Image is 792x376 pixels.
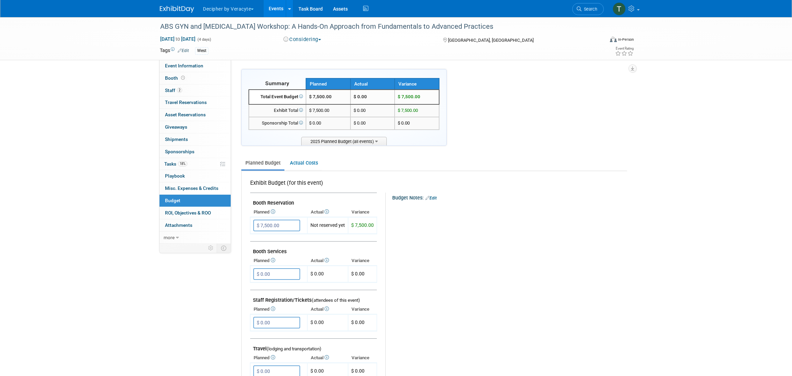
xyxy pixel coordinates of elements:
button: Considering [281,36,324,43]
a: Misc. Expenses & Credits [159,182,231,194]
span: 18% [178,161,187,166]
span: 2 [177,88,182,93]
div: Sponsorship Total [252,120,303,127]
span: $ 7,500.00 [398,94,420,99]
a: Staff2 [159,85,231,96]
span: Budget [165,198,180,203]
span: Attachments [165,222,192,228]
span: $ 7,500.00 [309,94,332,99]
td: Staff Registration/Tickets [250,290,377,305]
span: to [175,36,181,42]
a: Booth [159,72,231,84]
a: Travel Reservations [159,96,231,108]
span: Search [582,7,597,12]
span: more [164,235,175,240]
span: $ 0.00 [351,320,365,325]
span: Giveaways [165,124,187,130]
span: [DATE] [DATE] [160,36,196,42]
a: Planned Budget [241,157,284,169]
th: Planned [250,256,307,265]
a: more [159,232,231,244]
a: Asset Reservations [159,109,231,121]
th: Actual [350,78,395,90]
span: Sponsorships [165,149,194,154]
td: Personalize Event Tab Strip [205,244,217,252]
a: Shipments [159,133,231,145]
span: Booth not reserved yet [180,75,186,80]
th: Planned [306,78,350,90]
a: Playbook [159,170,231,182]
a: Event Information [159,60,231,72]
th: Planned [250,353,307,363]
a: Actual Costs [286,157,322,169]
th: Variance [348,353,377,363]
div: Total Event Budget [252,94,303,100]
div: ABS GYN and [MEDICAL_DATA] Workshop: A Hands-On Approach from Fundamentals to Advanced Practices [158,21,593,33]
th: Planned [250,207,307,217]
th: Variance [348,304,377,314]
div: Event Format [563,36,634,46]
img: ExhibitDay [160,6,194,13]
td: Not reserved yet [307,217,348,234]
td: Travel [250,339,377,353]
span: Travel Reservations [165,100,207,105]
a: Tasks18% [159,158,231,170]
a: Giveaways [159,121,231,133]
th: Variance [348,256,377,265]
span: (lodging and transportation) [267,346,321,351]
span: $ 0.00 [351,368,365,374]
img: Format-Inperson.png [610,37,617,42]
div: Exhibit Total [252,107,303,114]
span: Asset Reservations [165,112,206,117]
div: In-Person [618,37,634,42]
th: Planned [250,304,307,314]
div: West [195,47,208,54]
span: $ 0.00 [398,120,410,126]
span: Booth [165,75,186,81]
a: Edit [178,48,189,53]
span: (4 days) [197,37,211,42]
span: 2025 Planned Budget (all events) [301,137,387,145]
span: Event Information [165,63,203,68]
th: Actual [307,353,348,363]
td: $ 0.00 [307,266,348,283]
td: Tags [160,47,189,55]
div: Exhibit Budget (for this event) [250,179,374,191]
span: Tasks [164,161,187,167]
span: Shipments [165,137,188,142]
span: [GEOGRAPHIC_DATA], [GEOGRAPHIC_DATA] [448,38,534,43]
span: $ 7,500.00 [309,108,329,113]
td: Toggle Event Tabs [217,244,231,252]
span: $ 7,500.00 [351,222,374,228]
a: Budget [159,195,231,207]
a: Attachments [159,219,231,231]
th: Actual [307,207,348,217]
a: ROI, Objectives & ROO [159,207,231,219]
span: (attendees of this event) [312,298,360,303]
span: Misc. Expenses & Credits [165,185,218,191]
td: $ 0.00 [307,314,348,331]
th: Variance [395,78,439,90]
span: Summary [265,80,289,87]
img: Tony Alvarado [613,2,626,15]
a: Search [572,3,604,15]
td: Booth Services [250,242,377,256]
span: $ 7,500.00 [398,108,418,113]
span: $ 0.00 [309,120,321,126]
span: $ 0.00 [351,271,365,276]
span: Staff [165,88,182,93]
div: Budget Notes: [392,193,626,202]
a: Edit [425,196,437,200]
td: $ 0.00 [350,90,395,104]
span: ROI, Objectives & ROO [165,210,211,216]
th: Variance [348,207,377,217]
th: Actual [307,304,348,314]
td: Booth Reservation [250,193,377,208]
span: Playbook [165,173,185,179]
a: Sponsorships [159,146,231,158]
div: Event Rating [615,47,634,50]
td: $ 0.00 [350,104,395,117]
td: $ 0.00 [350,117,395,130]
th: Actual [307,256,348,265]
